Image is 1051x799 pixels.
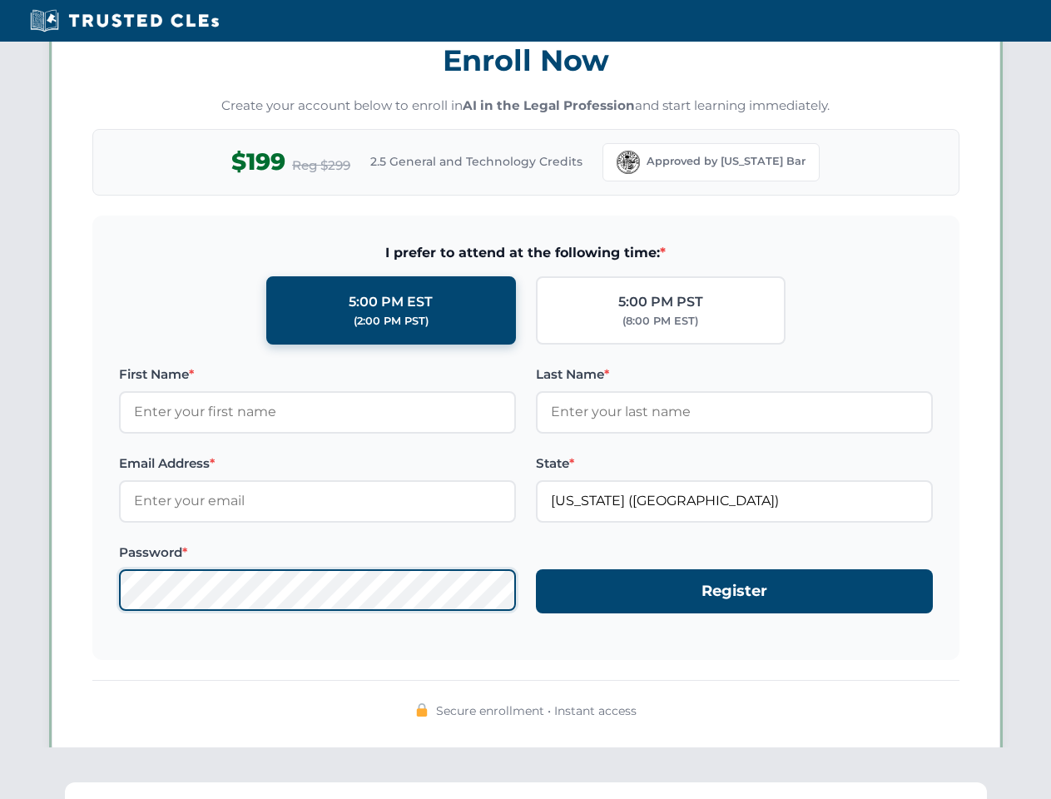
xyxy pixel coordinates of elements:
[370,152,583,171] span: 2.5 General and Technology Credits
[536,569,933,613] button: Register
[119,242,933,264] span: I prefer to attend at the following time:
[436,702,637,720] span: Secure enrollment • Instant access
[92,34,959,87] h3: Enroll Now
[119,543,516,563] label: Password
[349,291,433,313] div: 5:00 PM EST
[415,703,429,717] img: 🔒
[617,151,640,174] img: Florida Bar
[463,97,635,113] strong: AI in the Legal Profession
[618,291,703,313] div: 5:00 PM PST
[119,454,516,474] label: Email Address
[622,313,698,330] div: (8:00 PM EST)
[25,8,224,33] img: Trusted CLEs
[119,480,516,522] input: Enter your email
[647,153,806,170] span: Approved by [US_STATE] Bar
[536,454,933,474] label: State
[536,365,933,385] label: Last Name
[119,365,516,385] label: First Name
[231,143,285,181] span: $199
[92,97,959,116] p: Create your account below to enroll in and start learning immediately.
[536,480,933,522] input: Florida (FL)
[119,391,516,433] input: Enter your first name
[292,156,350,176] span: Reg $299
[536,391,933,433] input: Enter your last name
[354,313,429,330] div: (2:00 PM PST)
